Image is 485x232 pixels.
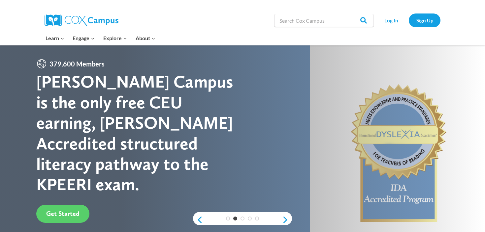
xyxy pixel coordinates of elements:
[46,210,80,218] span: Get Started
[377,13,440,27] nav: Secondary Navigation
[36,205,89,223] a: Get Started
[41,31,69,45] button: Child menu of Learn
[45,14,118,26] img: Cox Campus
[233,217,237,220] a: 2
[193,216,203,224] a: previous
[275,14,373,27] input: Search Cox Campus
[255,217,259,220] a: 5
[47,59,107,69] span: 379,600 Members
[248,217,252,220] a: 4
[282,216,292,224] a: next
[131,31,160,45] button: Child menu of About
[69,31,99,45] button: Child menu of Engage
[241,217,244,220] a: 3
[99,31,131,45] button: Child menu of Explore
[41,31,159,45] nav: Primary Navigation
[193,213,292,226] div: content slider buttons
[36,71,242,194] div: [PERSON_NAME] Campus is the only free CEU earning, [PERSON_NAME] Accredited structured literacy p...
[409,13,440,27] a: Sign Up
[226,217,230,220] a: 1
[377,13,405,27] a: Log In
